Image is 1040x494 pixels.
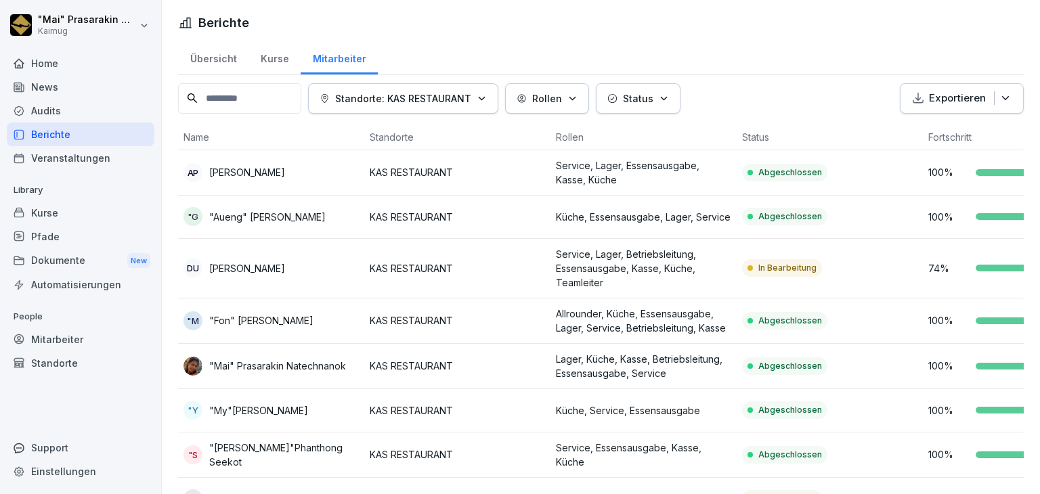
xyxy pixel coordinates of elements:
[928,261,969,275] p: 74 %
[370,210,545,224] p: KAS RESTAURANT
[308,83,498,114] button: Standorte: KAS RESTAURANT
[127,253,150,269] div: New
[183,163,202,182] div: AP
[7,273,154,296] a: Automatisierungen
[7,306,154,328] p: People
[928,359,969,373] p: 100 %
[335,91,471,106] p: Standorte: KAS RESTAURANT
[758,449,822,461] p: Abgeschlossen
[7,351,154,375] a: Standorte
[370,165,545,179] p: KAS RESTAURANT
[928,165,969,179] p: 100 %
[178,125,364,150] th: Name
[556,210,731,224] p: Küche, Essensausgabe, Lager, Service
[183,357,202,376] img: f3vrnbq1a0ja678kqe8p3mnu.png
[556,247,731,290] p: Service, Lager, Betriebsleitung, Essensausgabe, Kasse, Küche, Teamleiter
[505,83,589,114] button: Rollen
[758,210,822,223] p: Abgeschlossen
[758,166,822,179] p: Abgeschlossen
[7,225,154,248] a: Pfade
[7,459,154,483] a: Einstellungen
[556,441,731,469] p: Service, Essensausgabe, Kasse, Küche
[7,122,154,146] a: Berichte
[198,14,249,32] h1: Berichte
[737,125,923,150] th: Status
[7,99,154,122] a: Audits
[7,328,154,351] a: Mitarbeiter
[183,401,202,420] div: "Y
[556,352,731,380] p: Lager, Küche, Kasse, Betriebsleitung, Essensausgabe, Service
[900,83,1024,114] button: Exportieren
[928,447,969,462] p: 100 %
[370,261,545,275] p: KAS RESTAURANT
[183,207,202,226] div: "G
[7,179,154,201] p: Library
[928,403,969,418] p: 100 %
[209,441,359,469] p: "[PERSON_NAME]"Phanthong Seekot
[758,315,822,327] p: Abgeschlossen
[209,403,308,418] p: "My"[PERSON_NAME]
[929,91,986,106] p: Exportieren
[556,307,731,335] p: Allrounder, Küche, Essensausgabe, Lager, Service, Betriebsleitung, Kasse
[38,26,137,36] p: Kaimug
[370,359,545,373] p: KAS RESTAURANT
[183,259,202,277] div: DU
[370,313,545,328] p: KAS RESTAURANT
[623,91,653,106] p: Status
[7,146,154,170] a: Veranstaltungen
[248,40,301,74] a: Kurse
[532,91,562,106] p: Rollen
[209,313,313,328] p: "Fon" [PERSON_NAME]
[183,311,202,330] div: "M
[370,447,545,462] p: KAS RESTAURANT
[38,14,137,26] p: "Mai" Prasarakin Natechnanok
[209,210,326,224] p: "Aueng" [PERSON_NAME]
[758,404,822,416] p: Abgeschlossen
[7,436,154,459] div: Support
[7,75,154,99] a: News
[928,313,969,328] p: 100 %
[209,165,285,179] p: [PERSON_NAME]
[370,403,545,418] p: KAS RESTAURANT
[556,403,731,418] p: Küche, Service, Essensausgabe
[7,51,154,75] a: Home
[7,248,154,273] div: Dokumente
[556,158,731,187] p: Service, Lager, Essensausgabe, Kasse, Küche
[7,201,154,225] a: Kurse
[596,83,680,114] button: Status
[209,261,285,275] p: [PERSON_NAME]
[364,125,550,150] th: Standorte
[183,445,202,464] div: "S
[758,262,817,274] p: In Bearbeitung
[301,40,378,74] a: Mitarbeiter
[178,40,248,74] a: Übersicht
[7,248,154,273] a: DokumenteNew
[928,210,969,224] p: 100 %
[550,125,737,150] th: Rollen
[758,360,822,372] p: Abgeschlossen
[209,359,346,373] p: "Mai" Prasarakin Natechnanok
